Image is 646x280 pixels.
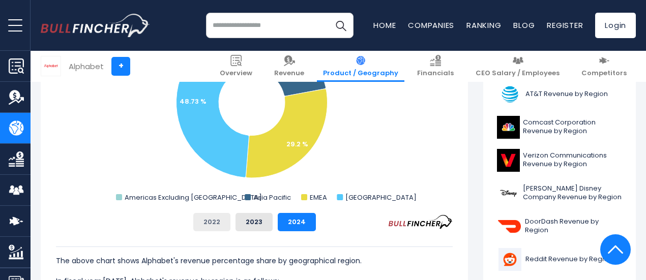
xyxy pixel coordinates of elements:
a: Overview [214,51,258,82]
span: Reddit Revenue by Region [525,255,612,264]
img: DASH logo [497,215,522,238]
a: Product / Geography [317,51,404,82]
img: T logo [497,83,522,106]
img: RDDT logo [497,248,522,271]
span: Overview [220,69,252,78]
button: 2023 [236,213,273,231]
text: Americas Excluding [GEOGRAPHIC_DATA] [125,193,262,202]
span: DoorDash Revenue by Region [525,217,622,235]
span: Revenue [274,69,304,78]
text: 29.2 % [286,139,308,149]
img: DIS logo [497,182,520,205]
a: Login [595,13,636,38]
span: Financials [417,69,454,78]
a: Verizon Communications Revenue by Region [491,146,628,174]
img: VZ logo [497,149,520,172]
a: Competitors [575,51,633,82]
a: Comcast Corporation Revenue by Region [491,113,628,141]
a: Companies [408,20,454,30]
div: Alphabet [69,60,104,72]
a: + [111,57,130,76]
img: GOOGL logo [41,56,61,76]
span: Verizon Communications Revenue by Region [523,151,622,169]
button: 2022 [193,213,230,231]
a: Financials [411,51,460,82]
a: Revenue [268,51,310,82]
img: CMCSA logo [497,116,520,139]
span: Comcast Corporation Revenue by Region [523,118,622,136]
p: The above chart shows Alphabet's revenue percentage share by geographical region. [56,255,453,267]
a: AT&T Revenue by Region [491,80,628,108]
a: Blog [513,20,535,30]
a: [PERSON_NAME] Disney Company Revenue by Region [491,179,628,207]
button: Search [328,13,354,38]
button: 2024 [278,213,316,231]
a: Register [547,20,583,30]
a: DoorDash Revenue by Region [491,212,628,240]
text: [GEOGRAPHIC_DATA] [345,193,417,202]
a: CEO Salary / Employees [469,51,566,82]
img: bullfincher logo [41,14,150,37]
a: Home [373,20,396,30]
text: EMEA [310,193,327,202]
span: AT&T Revenue by Region [525,90,608,99]
span: CEO Salary / Employees [476,69,560,78]
a: Reddit Revenue by Region [491,245,628,273]
span: [PERSON_NAME] Disney Company Revenue by Region [523,184,622,202]
a: Ranking [466,20,501,30]
text: 48.73 % [180,97,207,106]
span: Competitors [581,69,627,78]
text: Asia Pacific [253,193,291,202]
a: Go to homepage [41,14,150,37]
span: Product / Geography [323,69,398,78]
svg: Alphabet's Revenue Share by Region [56,2,453,205]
